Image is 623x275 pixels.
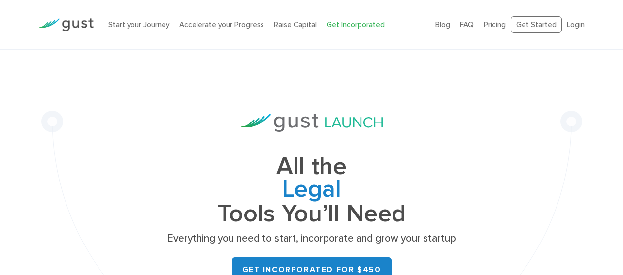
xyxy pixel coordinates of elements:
[567,20,585,29] a: Login
[511,16,562,33] a: Get Started
[108,20,169,29] a: Start your Journey
[179,20,264,29] a: Accelerate your Progress
[164,232,459,245] p: Everything you need to start, incorporate and grow your startup
[164,155,459,225] h1: All the Tools You’ll Need
[327,20,385,29] a: Get Incorporated
[435,20,450,29] a: Blog
[274,20,317,29] a: Raise Capital
[164,178,459,203] span: Legal
[460,20,474,29] a: FAQ
[38,18,94,31] img: Gust Logo
[241,114,383,132] img: Gust Launch Logo
[484,20,506,29] a: Pricing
